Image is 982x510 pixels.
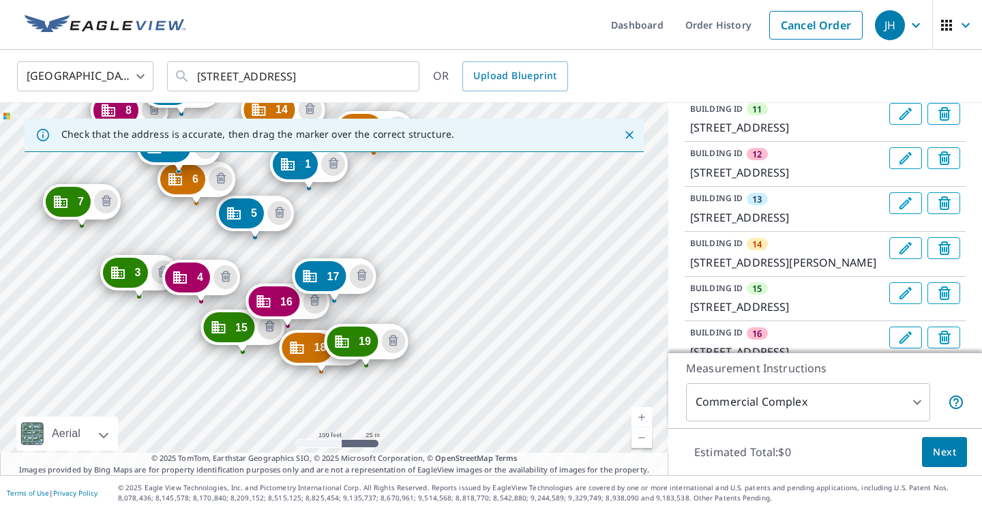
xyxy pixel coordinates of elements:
[690,209,884,226] p: [STREET_ADDRESS]
[690,103,743,115] p: BUILDING ID
[118,483,975,503] p: © 2025 Eagle View Technologies, Inc. and Pictometry International Corp. All Rights Reserved. Repo...
[889,237,922,259] button: Edit building 14
[292,258,376,301] div: Dropped pin, building 17, Commercial property, 508 Timberscent Cir Fairfield, OH 45014
[43,184,121,226] div: Dropped pin, building 7, Commercial property, 33 Woodsfield Ct Fairfield, OH 45014
[197,272,203,282] span: 4
[686,360,964,376] p: Measurement Instructions
[495,453,518,463] a: Terms
[125,105,132,115] span: 8
[927,147,960,169] button: Delete building 12
[927,327,960,348] button: Delete building 16
[321,152,345,176] button: Delete building 1
[690,164,884,181] p: [STREET_ADDRESS]
[270,147,348,189] div: Dropped pin, building 1, Commercial property, 200 Buckhead Dr Fairfield, OH 45014
[327,271,339,282] span: 17
[752,238,762,250] span: 14
[241,92,325,134] div: Dropped pin, building 14, Commercial property, 51 Applebury Pl Fairfield, OH 45014
[752,193,762,205] span: 13
[690,344,884,360] p: [STREET_ADDRESS]
[359,336,371,346] span: 19
[752,103,762,115] span: 11
[927,192,960,214] button: Delete building 13
[200,310,284,352] div: Dropped pin, building 15, Commercial property, 401 Mendingwall Way Fairfield, OH 45014
[235,322,248,333] span: 15
[889,103,922,125] button: Edit building 11
[16,417,118,451] div: Aerial
[381,329,405,353] button: Delete building 19
[151,260,175,284] button: Delete building 3
[948,394,964,410] span: Each building may require a separate measurement report; if so, your account will be billed per r...
[303,290,327,314] button: Delete building 16
[631,427,652,448] a: Current Level 18, Zoom Out
[690,147,743,159] p: BUILDING ID
[258,316,282,340] button: Delete building 15
[889,192,922,214] button: Edit building 13
[78,196,84,207] span: 7
[690,299,884,315] p: [STREET_ADDRESS]
[922,437,967,468] button: Next
[690,237,743,249] p: BUILDING ID
[752,148,762,160] span: 12
[690,327,743,338] p: BUILDING ID
[7,488,49,498] a: Terms of Use
[197,57,391,95] input: Search by address or latitude-longitude
[473,67,556,85] span: Upload Blueprint
[251,208,257,218] span: 5
[769,11,863,40] a: Cancel Order
[335,111,413,153] div: Dropped pin, building 2, Commercial property, 2303 Meadowlawn Way Fairfield, OH 45014
[462,61,567,91] a: Upload Blueprint
[48,417,85,451] div: Aerial
[889,147,922,169] button: Edit building 12
[267,201,291,225] button: Delete building 5
[752,282,762,295] span: 15
[298,97,322,121] button: Delete building 14
[7,489,98,497] p: |
[433,61,568,91] div: OR
[162,260,240,302] div: Dropped pin, building 4, Commercial property, 203 Mendingwall Way Fairfield, OH 45014
[690,282,743,294] p: BUILDING ID
[213,265,237,289] button: Delete building 4
[53,488,98,498] a: Privacy Policy
[134,267,140,277] span: 3
[324,324,408,366] div: Dropped pin, building 19, Commercial property, 705 Orchardglow Close Fairfield, OH 45014
[216,196,294,238] div: Dropped pin, building 5, Commercial property, 106 Mendingwall Way Fairfield, OH 45014
[280,297,293,307] span: 16
[276,104,288,115] span: 14
[279,330,363,372] div: Dropped pin, building 18, Commercial property, 603 Timberscent Cir Fairfield, OH 45014
[305,159,311,169] span: 1
[192,174,198,184] span: 6
[683,437,802,467] p: Estimated Total: $0
[25,15,185,35] img: EV Logo
[889,282,922,304] button: Edit building 15
[933,444,956,461] span: Next
[314,342,326,352] span: 18
[752,327,762,340] span: 16
[927,282,960,304] button: Delete building 15
[875,10,905,40] div: JH
[158,162,235,204] div: Dropped pin, building 6, Commercial property, 69 Woodsfield Ct Fairfield, OH 45014
[350,265,374,288] button: Delete building 17
[209,167,233,191] button: Delete building 6
[927,237,960,259] button: Delete building 14
[17,57,153,95] div: [GEOGRAPHIC_DATA]
[61,128,454,140] p: Check that the address is accurate, then drag the marker over the correct structure.
[94,190,118,213] button: Delete building 7
[91,93,168,135] div: Dropped pin, building 8, Commercial property, 12 Woodsfield Ct Fairfield, OH 45014
[690,192,743,204] p: BUILDING ID
[686,383,930,421] div: Commercial Complex
[690,119,884,136] p: [STREET_ADDRESS]
[690,254,884,271] p: [STREET_ADDRESS][PERSON_NAME]
[927,103,960,125] button: Delete building 11
[151,453,518,464] span: © 2025 TomTom, Earthstar Geographics SIO, © 2025 Microsoft Corporation, ©
[889,327,922,348] button: Edit building 16
[435,453,492,463] a: OpenStreetMap
[631,407,652,427] a: Current Level 18, Zoom In
[100,255,177,297] div: Dropped pin, building 3, Commercial property, 304 Mendingwall Way Fairfield, OH 45014
[245,284,329,326] div: Dropped pin, building 16, Commercial property, 501 Mendingwall Way Fairfield, OH 45014
[621,126,638,144] button: Close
